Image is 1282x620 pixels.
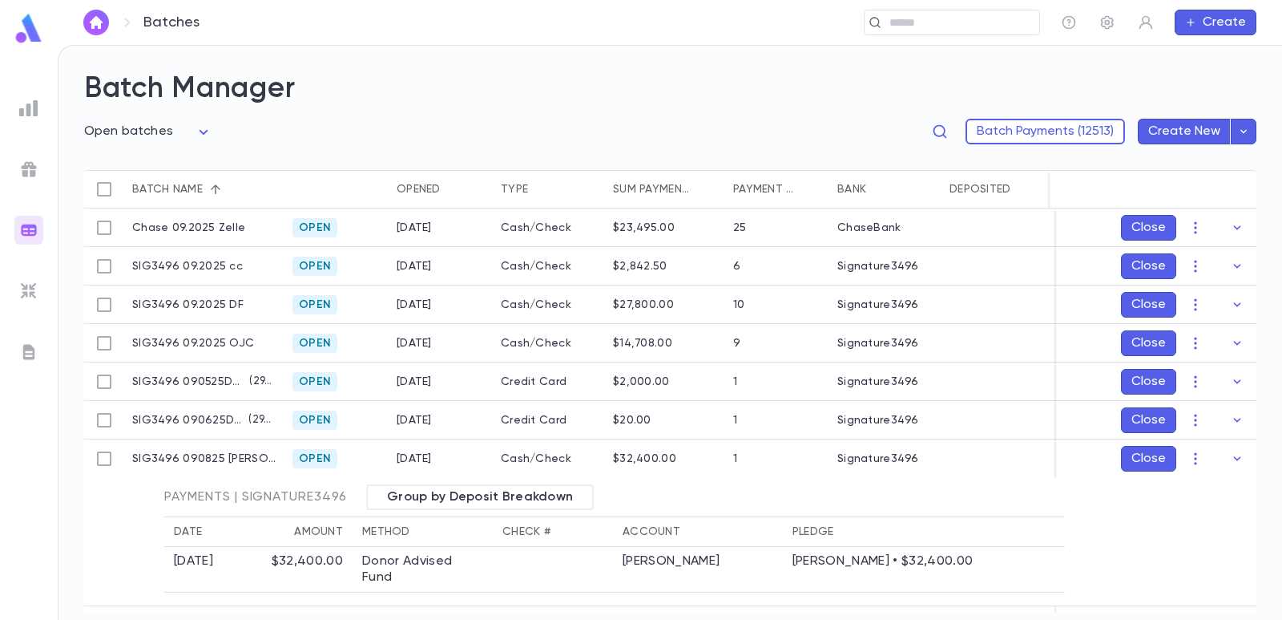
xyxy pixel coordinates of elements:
[493,401,605,440] div: Credit Card
[725,170,829,209] div: Payment qty
[132,414,242,427] p: SIG3496 090625DMFcc
[292,337,337,350] span: Open
[243,374,276,390] p: ( 2943 )
[941,170,1046,209] div: Deposited
[837,298,919,311] div: Signature3496
[1121,369,1176,395] button: Close
[837,337,919,350] div: Signature3496
[19,221,38,240] img: batches_gradient.0a22e14384a92aa4cd678275c0c39cc4.svg
[164,547,232,593] td: [DATE]
[397,260,432,273] div: 9/4/2025
[528,176,554,202] button: Sort
[829,170,941,209] div: Bank
[19,99,38,118] img: reports_grey.c525e4749d1bce6a11f5fe2a8de1b229.svg
[292,298,337,311] span: Open
[783,517,1065,547] th: Pledge
[733,375,737,388] div: 1
[493,247,605,286] div: Cash/Check
[232,547,353,593] td: $32,400.00
[292,414,337,427] span: Open
[493,363,605,401] div: Credit Card
[143,14,200,31] p: Batches
[84,71,1256,107] h2: Batch Manager
[353,517,493,547] th: Method
[613,260,667,273] div: $2,842.50
[19,282,38,301] img: imports_grey.530a8a0e642e233f2baf0ef88e8c9fcb.svg
[397,414,432,427] div: 9/6/2025
[733,298,745,311] div: 10
[733,170,796,209] div: Payment qty
[1121,215,1176,241] button: Close
[292,375,337,388] span: Open
[292,260,337,273] span: Open
[493,209,605,247] div: Cash/Check
[164,489,347,505] span: Payments | Signature3496
[13,13,45,44] img: logo
[84,125,173,138] span: Open batches
[292,452,337,465] span: Open
[1121,253,1176,279] button: Close
[397,170,441,209] div: Opened
[397,452,432,465] div: 9/9/2025
[1121,407,1176,433] button: Close
[1121,330,1176,356] button: Close
[837,452,919,465] div: Signature3496
[613,452,676,465] div: $32,400.00
[1121,292,1176,318] button: Close
[837,414,919,427] div: Signature3496
[389,170,493,209] div: Opened
[837,221,901,234] div: ChaseBank
[124,170,284,209] div: Batch name
[87,16,106,29] img: home_white.a664292cf8c1dea59945f0da9f25487c.svg
[232,517,353,547] th: Amount
[493,324,605,363] div: Cash/Check
[613,298,674,311] div: $27,800.00
[796,176,821,202] button: Sort
[397,298,432,311] div: 9/1/2025
[84,120,213,144] div: Open batches
[613,414,651,427] div: $20.00
[837,170,866,209] div: Bank
[837,260,919,273] div: Signature3496
[613,221,675,234] div: $23,495.00
[441,176,466,202] button: Sort
[132,375,243,388] p: SIG3496 090525DMFcc
[132,337,254,350] p: SIG3496 09.2025 OJC
[733,260,740,273] div: 6
[164,517,232,547] th: Date
[1121,446,1176,472] button: Close
[242,412,276,428] p: ( 2944 )
[132,452,276,465] p: SIG3496 090825 [PERSON_NAME]
[19,342,38,362] img: letters_grey.7941b92b52307dd3b8a917253454ce1c.svg
[866,176,892,202] button: Sort
[966,119,1125,144] button: Batch Payments (12513)
[397,375,432,388] div: 9/5/2025
[397,221,432,234] div: 9/1/2025
[377,489,583,505] span: Group by Deposit Breakdown
[1138,119,1231,144] button: Create New
[605,170,725,209] div: Sum payments
[501,170,528,209] div: Type
[837,375,919,388] div: Signature3496
[132,260,243,273] p: SIG3496 09.2025 cc
[733,414,737,427] div: 1
[613,170,691,209] div: Sum payments
[1011,176,1037,202] button: Sort
[397,337,432,350] div: 9/2/2025
[366,484,594,510] div: Group by Deposit Breakdown
[362,553,483,586] div: Donor Advised Fund
[493,440,605,478] div: Cash/Check
[733,452,737,465] div: 1
[292,221,337,234] span: Open
[613,547,783,593] td: [PERSON_NAME]
[132,170,203,209] div: Batch name
[1046,170,1150,209] div: Recorded
[493,170,605,209] div: Type
[1175,10,1256,35] button: Create
[733,337,740,350] div: 9
[132,221,245,234] p: Chase 09.2025 Zelle
[949,170,1011,209] div: Deposited
[613,517,783,547] th: Account
[691,176,717,202] button: Sort
[613,375,670,388] div: $2,000.00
